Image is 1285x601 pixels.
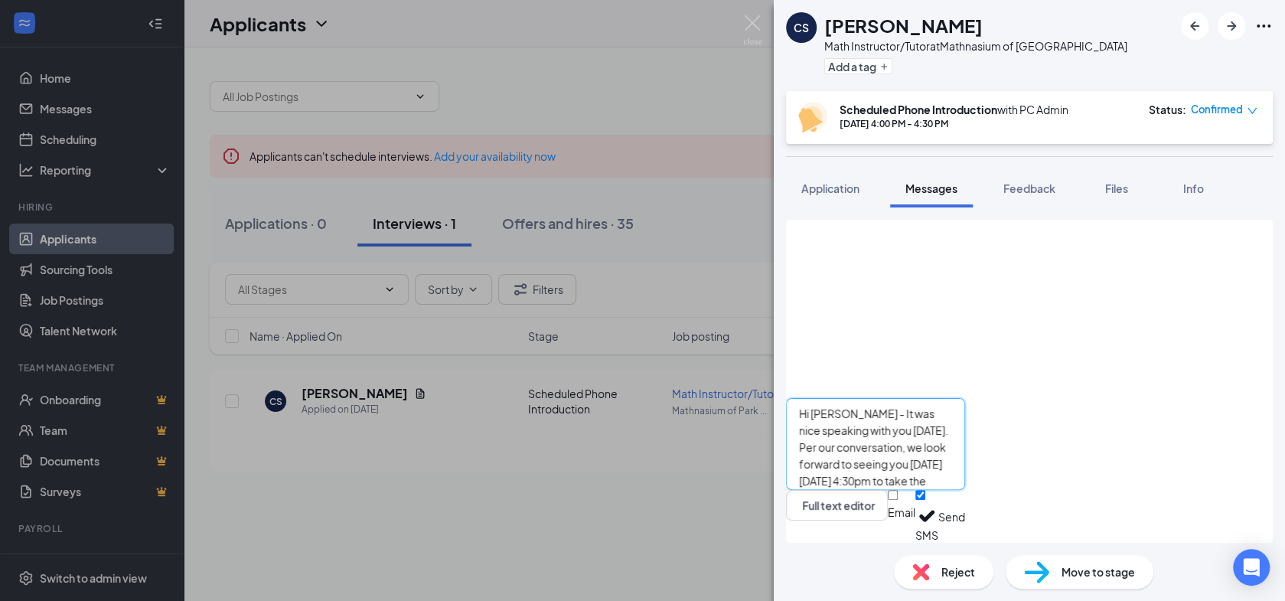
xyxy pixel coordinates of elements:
[905,181,957,195] span: Messages
[1183,181,1204,195] span: Info
[1062,563,1135,580] span: Move to stage
[1222,17,1241,35] svg: ArrowRight
[1105,181,1128,195] span: Files
[824,58,892,74] button: PlusAdd a tag
[1191,102,1243,117] span: Confirmed
[1149,102,1186,117] div: Status :
[786,398,965,490] textarea: Hi [PERSON_NAME] - It was nice speaking with you [DATE]. Per our conversation, we look forward to...
[840,102,1068,117] div: with PC Admin
[888,490,898,500] input: Email
[1186,17,1204,35] svg: ArrowLeftNew
[786,490,888,521] button: Full text editorPen
[915,490,925,500] input: SMS
[941,563,975,580] span: Reject
[1254,17,1273,35] svg: Ellipses
[915,528,938,543] div: SMS
[1218,12,1245,40] button: ArrowRight
[824,12,983,38] h1: [PERSON_NAME]
[888,505,915,520] div: Email
[1003,181,1055,195] span: Feedback
[1247,106,1257,116] span: down
[1233,549,1270,586] div: Open Intercom Messenger
[840,103,997,116] b: Scheduled Phone Introduction
[794,20,809,35] div: CS
[938,490,965,543] button: Send
[879,62,889,71] svg: Plus
[840,117,1068,130] div: [DATE] 4:00 PM - 4:30 PM
[801,181,859,195] span: Application
[824,38,1127,54] div: Math Instructor/Tutor at Mathnasium of [GEOGRAPHIC_DATA]
[915,505,938,528] svg: Checkmark
[1181,12,1208,40] button: ArrowLeftNew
